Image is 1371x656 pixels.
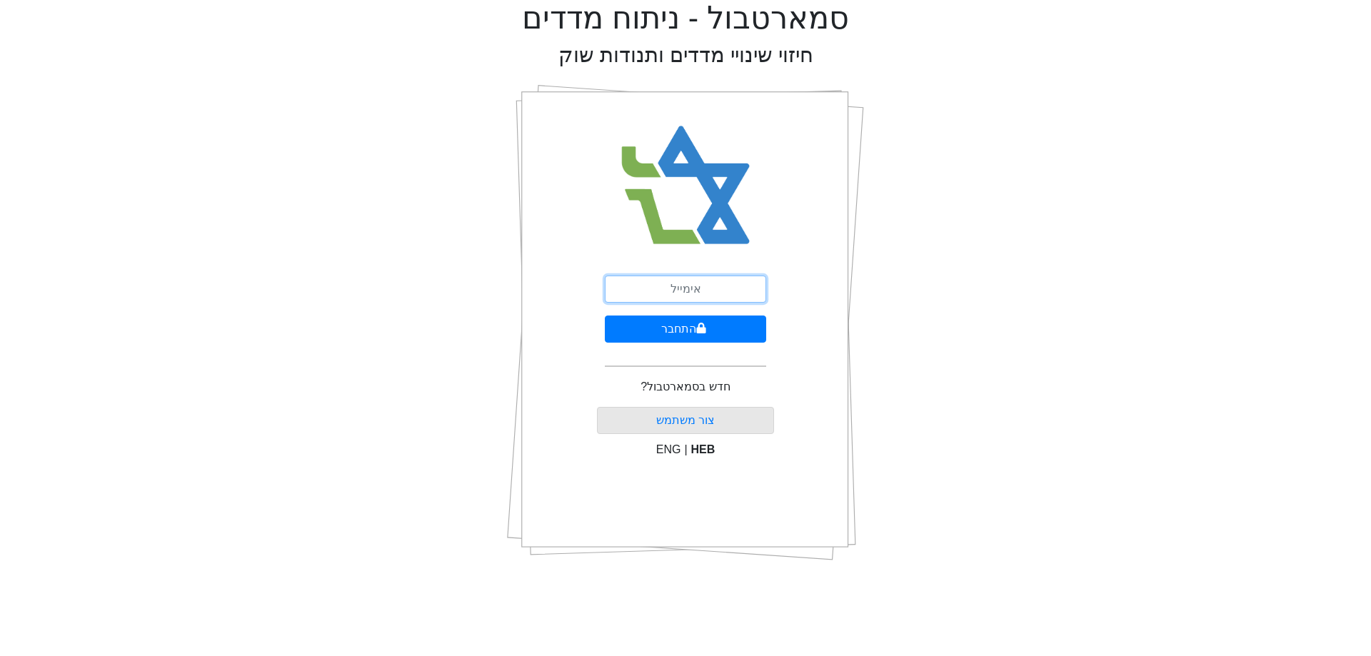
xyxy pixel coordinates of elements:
span: ENG [656,443,681,455]
span: HEB [691,443,715,455]
p: חדש בסמארטבול? [641,378,730,395]
button: צור משתמש [597,407,775,434]
h2: חיזוי שינויי מדדים ותנודות שוק [558,43,813,68]
span: | [684,443,687,455]
button: התחבר [605,316,766,343]
input: אימייל [605,276,766,303]
a: צור משתמש [656,414,715,426]
img: Smart Bull [608,107,763,264]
